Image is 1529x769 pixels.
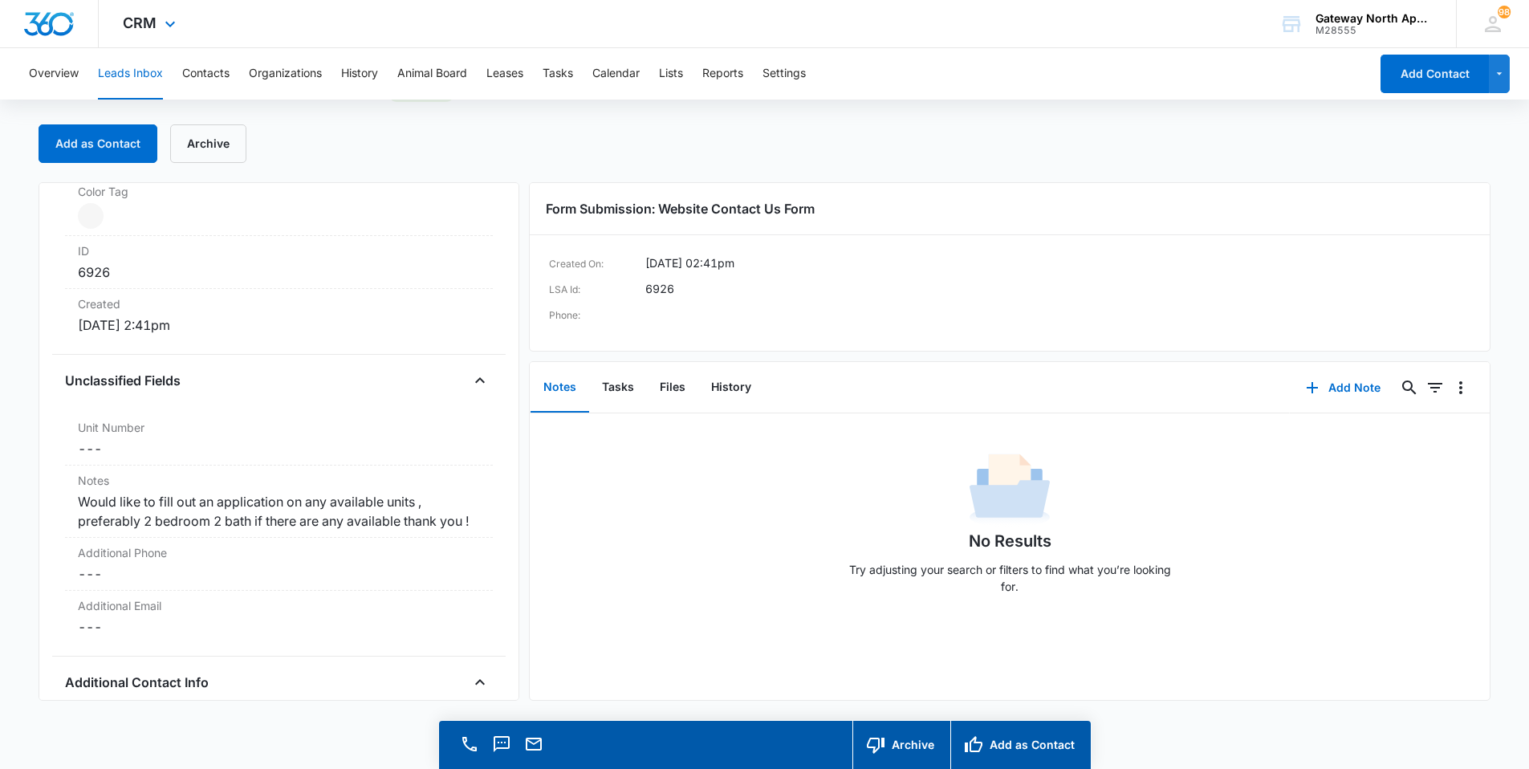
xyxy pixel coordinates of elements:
[1397,375,1422,401] button: Search...
[841,561,1178,595] p: Try adjusting your search or filters to find what you’re looking for.
[78,617,480,637] dd: ---
[645,254,734,274] dd: [DATE] 02:41pm
[970,449,1050,529] img: No Data
[78,472,480,489] label: Notes
[702,48,743,100] button: Reports
[490,743,513,756] a: Text
[170,124,246,163] button: Archive
[762,48,806,100] button: Settings
[78,315,480,335] dd: [DATE] 2:41pm
[78,295,480,312] dt: Created
[549,306,645,325] dt: Phone:
[78,439,480,458] dd: ---
[659,48,683,100] button: Lists
[29,48,79,100] button: Overview
[98,48,163,100] button: Leads Inbox
[458,743,481,756] a: Call
[523,743,545,756] a: Email
[1316,25,1433,36] div: account id
[65,591,493,643] div: Additional Email---
[123,14,157,31] span: CRM
[65,413,493,466] div: Unit Number---
[182,48,230,100] button: Contacts
[65,177,493,236] div: Color Tag
[65,538,493,591] div: Additional Phone---
[78,564,480,584] dd: ---
[78,544,480,561] label: Additional Phone
[1381,55,1489,93] button: Add Contact
[592,48,640,100] button: Calendar
[65,289,493,341] div: Created[DATE] 2:41pm
[1498,6,1511,18] span: 98
[549,254,645,274] dt: Created On:
[490,733,513,755] button: Text
[78,492,480,531] div: Would like to fill out an application on any available units , preferably 2 bedroom 2 bath if the...
[969,529,1051,553] h1: No Results
[1316,12,1433,25] div: account name
[523,733,545,755] button: Email
[249,48,322,100] button: Organizations
[467,669,493,695] button: Close
[65,673,209,692] h4: Additional Contact Info
[458,733,481,755] button: Call
[341,48,378,100] button: History
[1498,6,1511,18] div: notifications count
[78,183,480,200] label: Color Tag
[397,48,467,100] button: Animal Board
[78,597,480,614] label: Additional Email
[467,368,493,393] button: Close
[543,48,573,100] button: Tasks
[698,363,764,413] button: History
[65,371,181,390] h4: Unclassified Fields
[65,236,493,289] div: ID6926
[78,419,480,436] label: Unit Number
[645,280,674,299] dd: 6926
[39,124,157,163] button: Add as Contact
[78,262,480,282] dd: 6926
[852,721,950,769] button: Archive
[546,199,1474,218] h3: Form Submission: Website Contact Us Form
[1290,368,1397,407] button: Add Note
[589,363,647,413] button: Tasks
[549,280,645,299] dt: LSA Id:
[950,721,1091,769] button: Add as Contact
[647,363,698,413] button: Files
[65,466,493,538] div: NotesWould like to fill out an application on any available units , preferably 2 bedroom 2 bath i...
[531,363,589,413] button: Notes
[1422,375,1448,401] button: Filters
[78,242,480,259] dt: ID
[1448,375,1474,401] button: Overflow Menu
[486,48,523,100] button: Leases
